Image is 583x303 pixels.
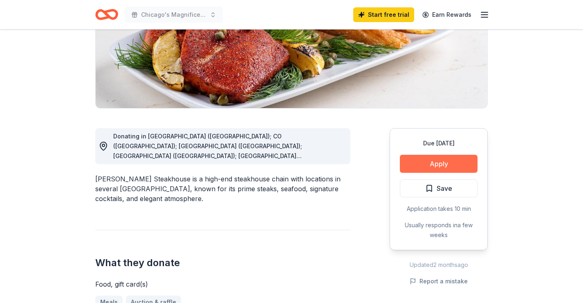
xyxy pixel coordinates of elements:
div: Updated 2 months ago [390,260,488,270]
a: Start free trial [353,7,414,22]
button: Report a mistake [410,276,468,286]
div: Food, gift card(s) [95,279,350,289]
a: Home [95,5,118,24]
button: Save [400,179,478,197]
div: Due [DATE] [400,138,478,148]
span: Chicago's Magnificent 2025 [141,10,206,20]
div: Usually responds in a few weeks [400,220,478,240]
span: Donating in [GEOGRAPHIC_DATA] ([GEOGRAPHIC_DATA]); CO ([GEOGRAPHIC_DATA]); [GEOGRAPHIC_DATA] ([GE... [113,133,339,199]
div: [PERSON_NAME] Steakhouse is a high-end steakhouse chain with locations in several [GEOGRAPHIC_DAT... [95,174,350,204]
h2: What they donate [95,256,350,269]
span: Save [437,183,452,194]
div: Application takes 10 min [400,204,478,214]
button: Chicago's Magnificent 2025 [125,7,223,23]
button: Apply [400,155,478,173]
a: Earn Rewards [417,7,476,22]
